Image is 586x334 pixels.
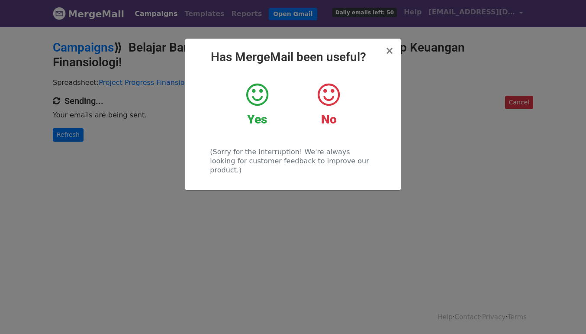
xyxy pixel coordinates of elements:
strong: Yes [247,112,267,126]
button: Close [385,45,394,56]
a: Yes [228,82,287,127]
strong: No [321,112,337,126]
span: × [385,45,394,57]
a: No [299,82,358,127]
p: (Sorry for the interruption! We're always looking for customer feedback to improve our product.) [210,147,376,175]
h2: Has MergeMail been useful? [192,50,394,65]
